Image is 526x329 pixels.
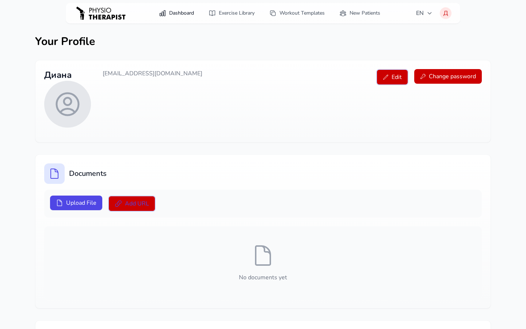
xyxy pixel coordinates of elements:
p: No documents yet [44,273,482,282]
a: Exercise Library [204,7,259,20]
a: Workout Templates [265,7,329,20]
span: EN [416,9,432,18]
h2: Documents [69,169,107,179]
span: Add URL [125,199,149,208]
img: PHYSIOTHERAPISTRU logo [75,3,127,24]
h1: Your Profile [35,35,491,48]
button: Edit [376,69,408,85]
button: Д [440,7,451,19]
span: Upload File [66,198,96,207]
h2: Диана [44,69,91,81]
span: Change password [429,72,476,81]
p: [EMAIL_ADDRESS][DOMAIN_NAME] [103,69,202,78]
a: Dashboard [155,7,198,20]
button: Change password [414,69,482,84]
button: Add URL [108,196,156,212]
button: EN [412,6,437,20]
a: New Patients [335,7,385,20]
span: Edit [392,73,402,82]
